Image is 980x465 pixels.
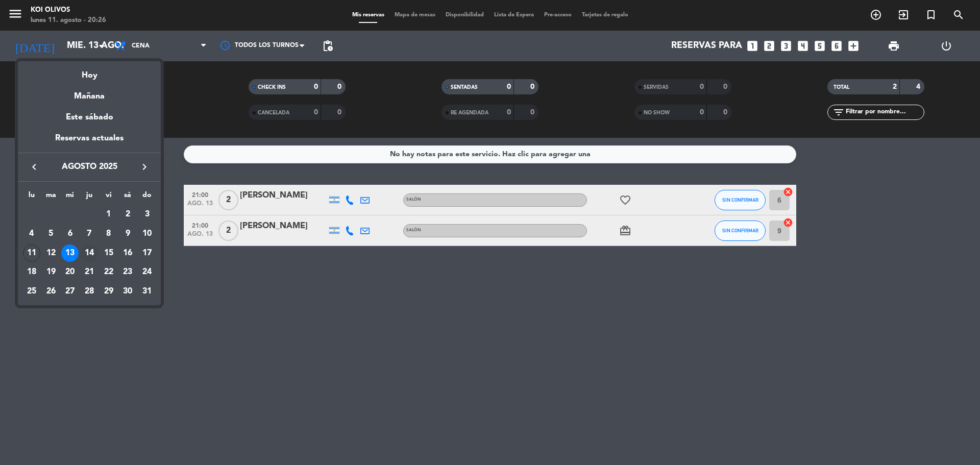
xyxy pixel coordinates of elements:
div: 11 [23,244,40,262]
th: domingo [137,189,157,205]
div: 27 [61,283,79,300]
td: 27 de agosto de 2025 [60,282,80,301]
td: 22 de agosto de 2025 [99,262,118,282]
td: 1 de agosto de 2025 [99,205,118,224]
td: 12 de agosto de 2025 [41,243,61,263]
div: 25 [23,283,40,300]
td: 6 de agosto de 2025 [60,224,80,243]
td: 4 de agosto de 2025 [22,224,41,243]
div: 21 [81,263,98,281]
td: 18 de agosto de 2025 [22,262,41,282]
td: 21 de agosto de 2025 [80,262,99,282]
button: keyboard_arrow_right [135,160,154,174]
div: 2 [119,206,136,223]
td: 20 de agosto de 2025 [60,262,80,282]
td: 17 de agosto de 2025 [137,243,157,263]
i: keyboard_arrow_right [138,161,151,173]
button: keyboard_arrow_left [25,160,43,174]
div: 12 [42,244,60,262]
div: 28 [81,283,98,300]
div: 30 [119,283,136,300]
div: 8 [100,225,117,242]
td: 19 de agosto de 2025 [41,262,61,282]
th: martes [41,189,61,205]
div: 10 [138,225,156,242]
td: 15 de agosto de 2025 [99,243,118,263]
div: 29 [100,283,117,300]
div: Este sábado [18,103,161,132]
td: 2 de agosto de 2025 [118,205,138,224]
td: 13 de agosto de 2025 [60,243,80,263]
td: 28 de agosto de 2025 [80,282,99,301]
td: 10 de agosto de 2025 [137,224,157,243]
div: 1 [100,206,117,223]
td: 14 de agosto de 2025 [80,243,99,263]
td: 8 de agosto de 2025 [99,224,118,243]
th: viernes [99,189,118,205]
div: 7 [81,225,98,242]
td: 24 de agosto de 2025 [137,262,157,282]
td: AGO. [22,205,99,224]
div: Mañana [18,82,161,103]
td: 9 de agosto de 2025 [118,224,138,243]
div: 17 [138,244,156,262]
div: 13 [61,244,79,262]
td: 23 de agosto de 2025 [118,262,138,282]
div: 16 [119,244,136,262]
td: 29 de agosto de 2025 [99,282,118,301]
td: 26 de agosto de 2025 [41,282,61,301]
div: 24 [138,263,156,281]
div: 19 [42,263,60,281]
div: 5 [42,225,60,242]
div: 20 [61,263,79,281]
div: 31 [138,283,156,300]
div: 4 [23,225,40,242]
div: 6 [61,225,79,242]
div: 22 [100,263,117,281]
div: 23 [119,263,136,281]
i: keyboard_arrow_left [28,161,40,173]
div: 14 [81,244,98,262]
th: lunes [22,189,41,205]
div: Reservas actuales [18,132,161,153]
td: 25 de agosto de 2025 [22,282,41,301]
td: 5 de agosto de 2025 [41,224,61,243]
td: 11 de agosto de 2025 [22,243,41,263]
td: 3 de agosto de 2025 [137,205,157,224]
span: agosto 2025 [43,160,135,174]
div: 3 [138,206,156,223]
div: Hoy [18,61,161,82]
th: jueves [80,189,99,205]
th: sábado [118,189,138,205]
div: 18 [23,263,40,281]
th: miércoles [60,189,80,205]
td: 16 de agosto de 2025 [118,243,138,263]
td: 31 de agosto de 2025 [137,282,157,301]
div: 9 [119,225,136,242]
div: 15 [100,244,117,262]
div: 26 [42,283,60,300]
td: 7 de agosto de 2025 [80,224,99,243]
td: 30 de agosto de 2025 [118,282,138,301]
